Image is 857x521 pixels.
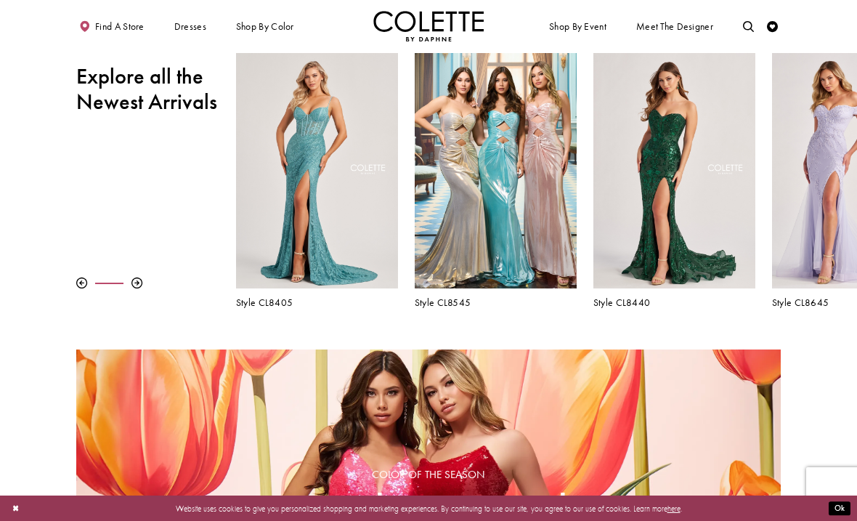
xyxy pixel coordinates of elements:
[667,503,681,513] a: here
[636,21,713,32] span: Meet the designer
[633,11,716,41] a: Meet the designer
[546,11,609,41] span: Shop By Event
[236,21,294,32] span: Shop by color
[76,64,219,115] h2: Explore all the Newest Arrivals
[593,53,755,289] a: Visit Colette by Daphne Style No. CL8440 Page
[415,297,577,308] a: Style CL8545
[76,11,147,41] a: Find a store
[236,297,398,308] a: Style CL8405
[585,44,763,316] div: Colette by Daphne Style No. CL8440
[740,11,757,41] a: Toggle search
[549,21,606,32] span: Shop By Event
[171,11,209,41] span: Dresses
[764,11,781,41] a: Check Wishlist
[236,53,398,289] a: Visit Colette by Daphne Style No. CL8405 Page
[373,11,484,41] a: Visit Home Page
[415,53,577,289] a: Visit Colette by Daphne Style No. CL8545 Page
[95,21,145,32] span: Find a store
[233,11,296,41] span: Shop by color
[829,501,850,515] button: Submit Dialog
[593,297,755,308] a: Style CL8440
[406,44,585,316] div: Colette by Daphne Style No. CL8545
[227,44,406,316] div: Colette by Daphne Style No. CL8405
[282,469,575,482] span: Color of the Season
[7,498,25,518] button: Close Dialog
[174,21,206,32] span: Dresses
[373,11,484,41] img: Colette by Daphne
[79,501,778,515] p: Website uses cookies to give you personalized shopping and marketing experiences. By continuing t...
